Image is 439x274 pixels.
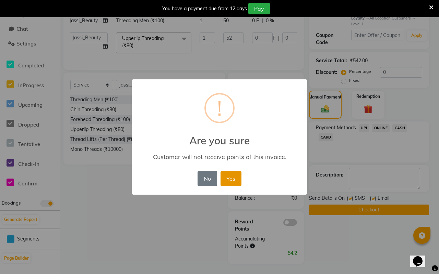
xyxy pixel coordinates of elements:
[162,5,247,12] div: You have a payment due from 12 days
[248,3,270,14] button: Pay
[217,94,222,122] div: !
[198,171,217,186] button: No
[142,153,297,161] div: Customer will not receive points of this invoice.
[221,171,241,186] button: Yes
[132,126,307,147] h2: Are you sure
[410,247,432,267] iframe: chat widget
